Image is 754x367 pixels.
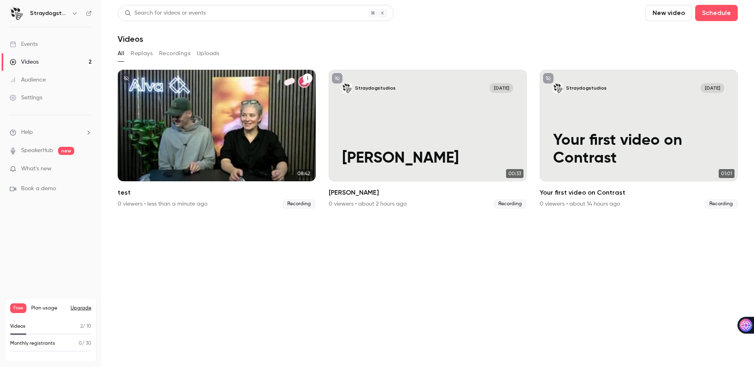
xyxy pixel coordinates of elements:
p: [PERSON_NAME] [342,150,513,167]
ul: Videos [118,70,738,209]
button: New video [646,5,692,21]
a: 08:42test0 viewers • less than a minute agoRecording [118,70,316,209]
img: Jens Back [342,83,352,93]
span: Recording [493,199,527,209]
button: Schedule [695,5,738,21]
li: Jens Back [329,70,527,209]
span: 08:42 [295,169,312,178]
p: Straydogstudios [355,85,396,92]
h6: Straydogstudios [30,9,68,17]
li: Your first video on Contrast [540,70,738,209]
span: 01:01 [719,169,735,178]
button: Replays [131,47,153,60]
button: Uploads [197,47,220,60]
button: Recordings [159,47,190,60]
button: unpublished [543,73,554,84]
button: unpublished [121,73,131,84]
p: Videos [10,323,26,330]
img: Your first video on Contrast [553,83,563,93]
button: Upgrade [71,305,91,311]
span: Help [21,128,33,137]
p: / 10 [80,323,91,330]
p: / 30 [79,340,91,347]
p: Your first video on Contrast [553,132,724,167]
span: 0 [79,341,82,346]
div: Videos [10,58,39,66]
a: Jens BackStraydogstudios[DATE][PERSON_NAME]00:33[PERSON_NAME]0 viewers • about 2 hours agoRecording [329,70,527,209]
span: [DATE] [700,83,724,93]
span: Plan usage [31,305,66,311]
span: Recording [704,199,738,209]
span: Recording [282,199,316,209]
li: help-dropdown-opener [10,128,92,137]
h2: [PERSON_NAME] [329,188,527,197]
h2: test [118,188,316,197]
div: Settings [10,94,42,102]
span: [DATE] [489,83,513,93]
div: Search for videos or events [125,9,206,17]
span: Free [10,303,26,313]
iframe: Noticeable Trigger [82,165,92,173]
h1: Videos [118,34,143,44]
button: unpublished [332,73,343,84]
div: 0 viewers • about 14 hours ago [540,200,620,208]
li: test [118,70,316,209]
section: Videos [118,5,738,362]
span: new [58,147,74,155]
span: 2 [80,324,83,329]
h2: Your first video on Contrast [540,188,738,197]
a: Your first video on ContrastStraydogstudios[DATE]Your first video on Contrast01:01Your first vide... [540,70,738,209]
span: What's new [21,165,52,173]
p: Monthly registrants [10,340,55,347]
div: Events [10,40,38,48]
a: SpeakerHub [21,146,53,155]
div: Audience [10,76,46,84]
span: Book a demo [21,185,56,193]
p: Straydogstudios [566,85,607,92]
div: 0 viewers • less than a minute ago [118,200,207,208]
button: All [118,47,124,60]
img: Straydogstudios [10,7,23,20]
div: 0 viewers • about 2 hours ago [329,200,407,208]
span: 00:33 [506,169,523,178]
